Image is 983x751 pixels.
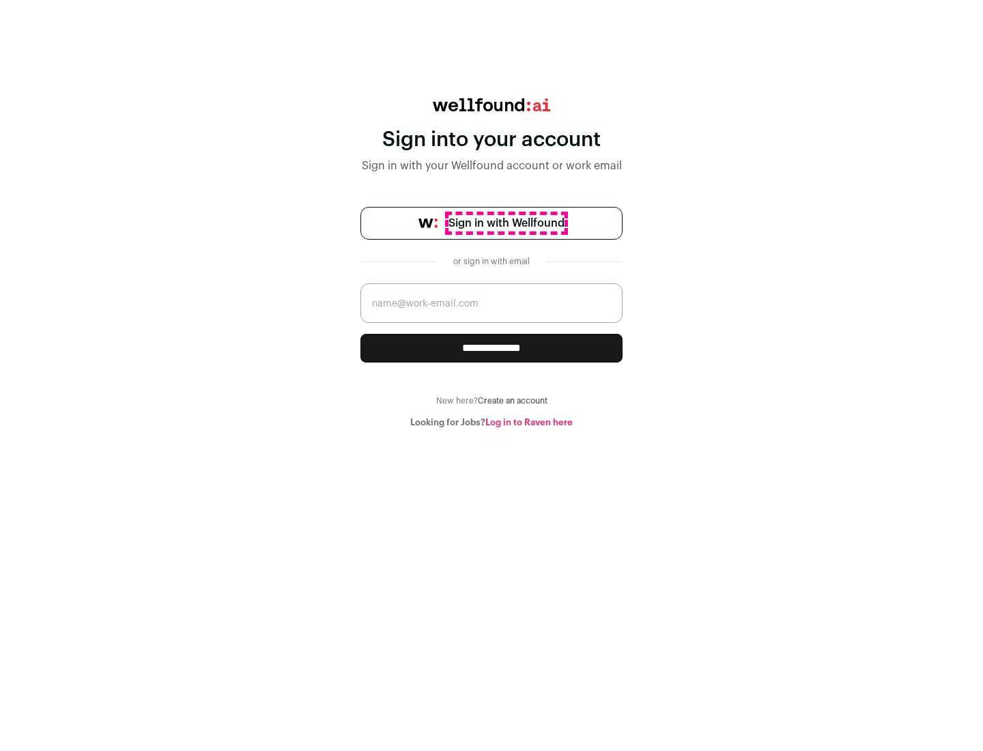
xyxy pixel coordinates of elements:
[360,128,623,152] div: Sign into your account
[360,158,623,174] div: Sign in with your Wellfound account or work email
[360,207,623,240] a: Sign in with Wellfound
[433,98,550,111] img: wellfound:ai
[478,397,547,405] a: Create an account
[448,256,535,267] div: or sign in with email
[485,418,573,427] a: Log in to Raven here
[418,218,438,228] img: wellfound-symbol-flush-black-fb3c872781a75f747ccb3a119075da62bfe97bd399995f84a933054e44a575c4.png
[360,283,623,323] input: name@work-email.com
[360,395,623,406] div: New here?
[448,215,565,231] span: Sign in with Wellfound
[360,417,623,428] div: Looking for Jobs?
